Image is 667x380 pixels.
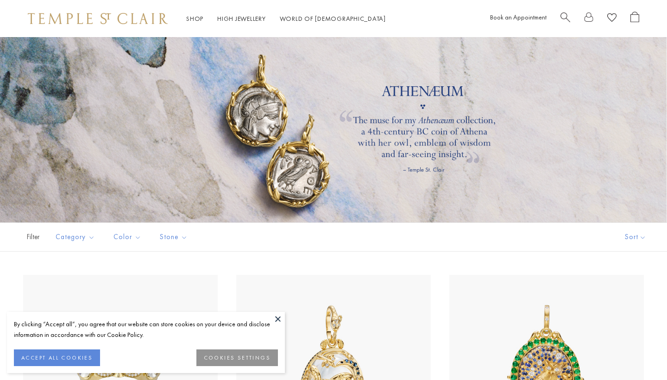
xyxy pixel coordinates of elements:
[560,12,570,26] a: Search
[155,231,195,243] span: Stone
[196,349,278,366] button: COOKIES SETTINGS
[107,227,148,247] button: Color
[280,14,386,23] a: World of [DEMOGRAPHIC_DATA]World of [DEMOGRAPHIC_DATA]
[621,336,658,371] iframe: Gorgias live chat messenger
[14,319,278,340] div: By clicking “Accept all”, you agree that our website can store cookies on your device and disclos...
[51,231,102,243] span: Category
[109,231,148,243] span: Color
[28,13,168,24] img: Temple St. Clair
[153,227,195,247] button: Stone
[186,14,203,23] a: ShopShop
[490,13,547,21] a: Book an Appointment
[49,227,102,247] button: Category
[604,223,667,251] button: Show sort by
[630,12,639,26] a: Open Shopping Bag
[217,14,266,23] a: High JewelleryHigh Jewellery
[607,12,617,26] a: View Wishlist
[186,13,386,25] nav: Main navigation
[14,349,100,366] button: ACCEPT ALL COOKIES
